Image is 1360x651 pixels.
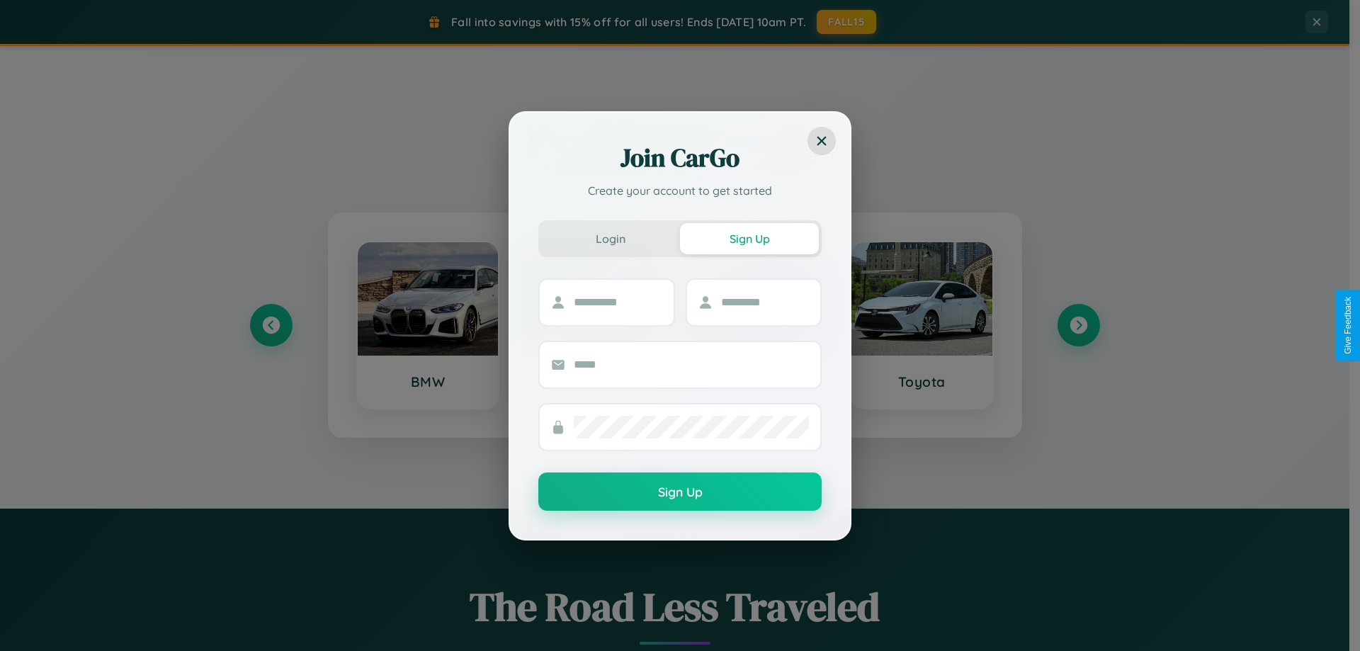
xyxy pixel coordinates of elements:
p: Create your account to get started [538,182,822,199]
button: Login [541,223,680,254]
div: Give Feedback [1343,297,1353,354]
button: Sign Up [538,472,822,511]
h2: Join CarGo [538,141,822,175]
button: Sign Up [680,223,819,254]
